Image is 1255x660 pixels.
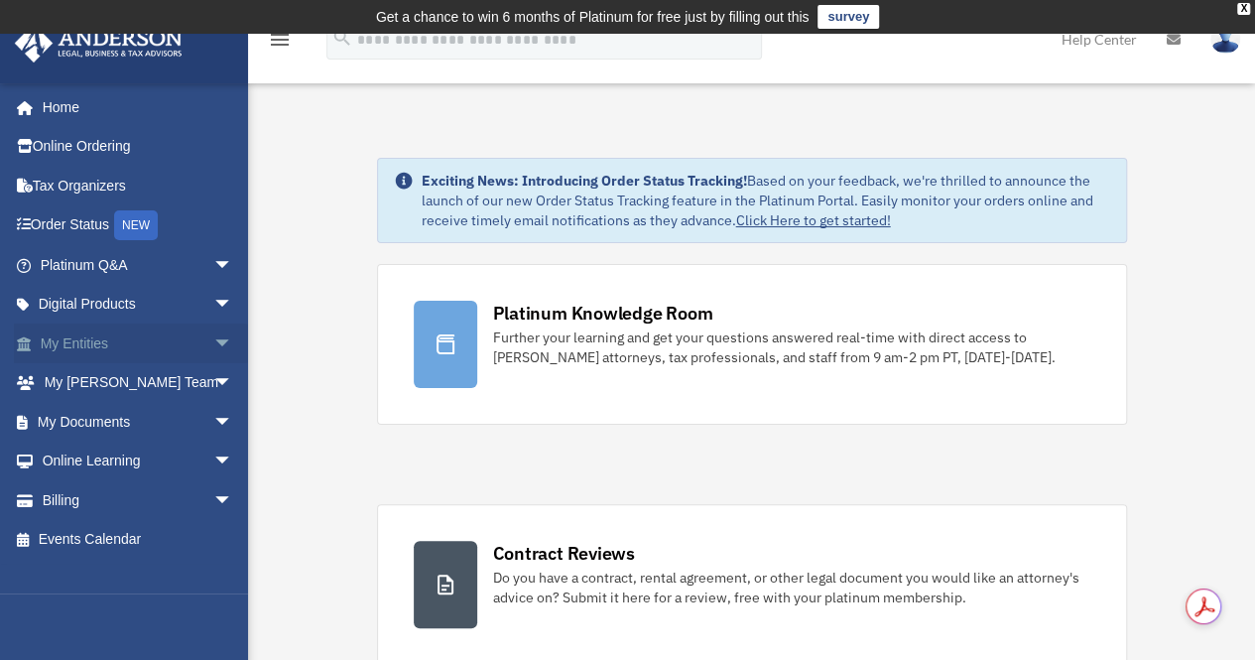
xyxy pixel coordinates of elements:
[1237,3,1250,15] div: close
[213,442,253,482] span: arrow_drop_down
[422,172,747,190] strong: Exciting News: Introducing Order Status Tracking!
[493,301,713,326] div: Platinum Knowledge Room
[817,5,879,29] a: survey
[377,264,1127,425] a: Platinum Knowledge Room Further your learning and get your questions answered real-time with dire...
[14,402,263,442] a: My Documentsarrow_drop_down
[736,211,891,229] a: Click Here to get started!
[213,480,253,521] span: arrow_drop_down
[14,245,263,285] a: Platinum Q&Aarrow_drop_down
[213,285,253,326] span: arrow_drop_down
[14,520,263,560] a: Events Calendar
[14,480,263,520] a: Billingarrow_drop_down
[14,127,263,167] a: Online Ordering
[14,205,263,246] a: Order StatusNEW
[14,324,263,363] a: My Entitiesarrow_drop_down
[331,27,353,49] i: search
[14,442,263,481] a: Online Learningarrow_drop_down
[422,171,1110,230] div: Based on your feedback, we're thrilled to announce the launch of our new Order Status Tracking fe...
[213,363,253,404] span: arrow_drop_down
[268,28,292,52] i: menu
[1210,25,1240,54] img: User Pic
[14,363,263,403] a: My [PERSON_NAME] Teamarrow_drop_down
[14,285,263,325] a: Digital Productsarrow_drop_down
[376,5,810,29] div: Get a chance to win 6 months of Platinum for free just by filling out this
[9,24,188,63] img: Anderson Advisors Platinum Portal
[213,402,253,443] span: arrow_drop_down
[493,328,1090,367] div: Further your learning and get your questions answered real-time with direct access to [PERSON_NAM...
[268,35,292,52] a: menu
[493,541,635,566] div: Contract Reviews
[114,210,158,240] div: NEW
[493,568,1090,607] div: Do you have a contract, rental agreement, or other legal document you would like an attorney's ad...
[14,166,263,205] a: Tax Organizers
[14,87,253,127] a: Home
[213,324,253,364] span: arrow_drop_down
[213,245,253,286] span: arrow_drop_down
